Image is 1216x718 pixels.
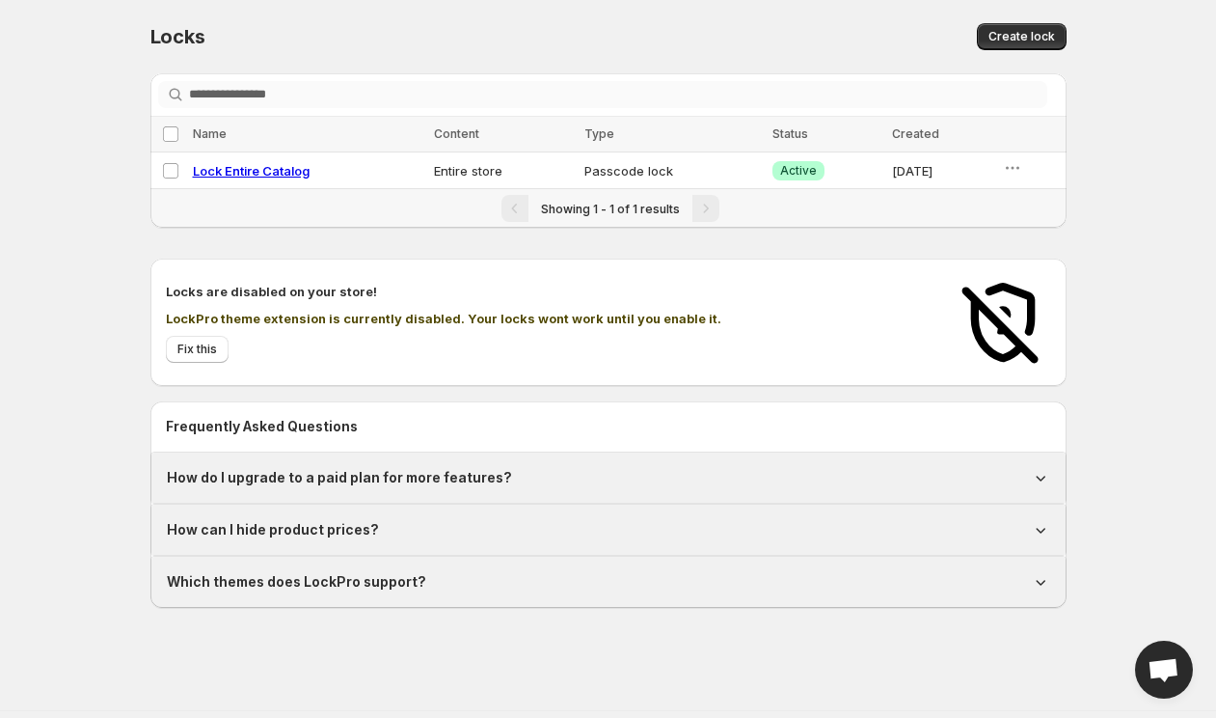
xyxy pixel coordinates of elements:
[167,468,512,487] h1: How do I upgrade to a paid plan for more features?
[193,163,310,179] a: Lock Entire Catalog
[977,23,1067,50] button: Create lock
[772,126,808,141] span: Status
[150,188,1067,228] nav: Pagination
[892,126,939,141] span: Created
[428,152,579,189] td: Entire store
[167,572,426,592] h1: Which themes does LockPro support?
[886,152,997,189] td: [DATE]
[193,126,227,141] span: Name
[541,202,680,216] span: Showing 1 - 1 of 1 results
[579,152,768,189] td: Passcode lock
[434,126,479,141] span: Content
[167,520,379,539] h1: How can I hide product prices?
[166,282,935,301] h2: Locks are disabled on your store!
[166,336,229,363] button: Fix this
[166,309,935,328] p: LockPro theme extension is currently disabled. Your locks wont work until you enable it.
[780,163,817,179] span: Active
[166,417,1051,436] h2: Frequently Asked Questions
[988,29,1055,44] span: Create lock
[150,25,205,48] span: Locks
[1135,641,1193,699] a: Open chat
[177,342,217,357] span: Fix this
[584,126,614,141] span: Type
